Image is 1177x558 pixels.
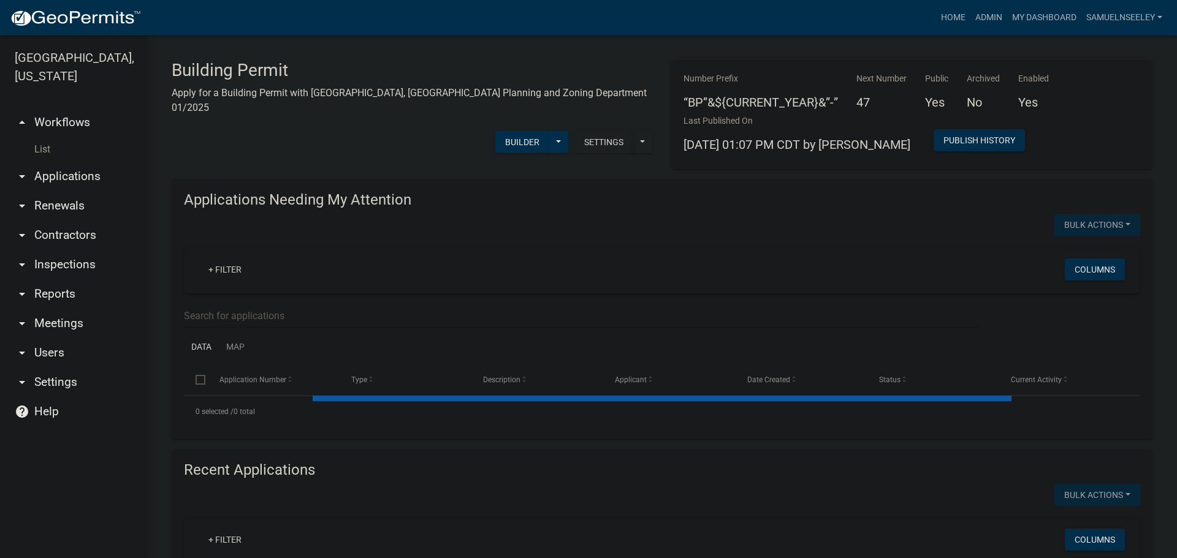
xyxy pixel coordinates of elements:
h5: No [967,95,1000,110]
datatable-header-cell: Type [340,365,471,394]
datatable-header-cell: Status [867,365,999,394]
datatable-header-cell: Date Created [735,365,867,394]
p: Archived [967,72,1000,85]
span: Applicant [615,375,647,384]
h5: “BP”&${CURRENT_YEAR}&”-” [684,95,838,110]
datatable-header-cell: Application Number [207,365,339,394]
p: Number Prefix [684,72,838,85]
a: Data [184,328,219,366]
i: arrow_drop_down [15,316,29,331]
i: arrow_drop_up [15,115,29,130]
button: Bulk Actions [1054,484,1140,506]
button: Columns [1065,529,1125,551]
span: Status [879,375,901,384]
datatable-header-cell: Current Activity [999,365,1131,394]
button: Publish History [934,129,1025,151]
i: arrow_drop_down [15,257,29,272]
h5: Yes [925,95,948,110]
button: Bulk Actions [1054,214,1140,236]
p: Next Number [856,72,907,85]
p: Public [925,72,948,85]
wm-modal-confirm: Workflow Publish History [934,137,1025,146]
h3: Building Permit [172,60,653,81]
button: Builder [495,131,549,153]
i: arrow_drop_down [15,228,29,243]
p: Apply for a Building Permit with [GEOGRAPHIC_DATA], [GEOGRAPHIC_DATA] Planning and Zoning Departm... [172,86,653,115]
h5: 47 [856,95,907,110]
h4: Applications Needing My Attention [184,191,1140,209]
a: Map [219,328,252,366]
span: Current Activity [1011,375,1062,384]
button: Settings [574,131,633,153]
input: Search for applications [184,303,978,328]
p: Enabled [1018,72,1049,85]
datatable-header-cell: Applicant [603,365,735,394]
button: Columns [1065,258,1125,281]
i: arrow_drop_down [15,169,29,184]
a: My Dashboard [1007,6,1081,29]
span: 0 selected / [196,407,234,416]
h4: Recent Applications [184,461,1140,479]
i: arrow_drop_down [15,345,29,360]
h5: Yes [1018,95,1049,110]
a: Admin [970,6,1007,29]
i: arrow_drop_down [15,287,29,301]
a: SamuelNSeeley [1081,6,1167,29]
p: Last Published On [684,115,910,127]
i: arrow_drop_down [15,375,29,390]
a: + Filter [199,529,251,551]
i: arrow_drop_down [15,198,29,213]
a: + Filter [199,258,251,281]
span: Type [351,375,367,384]
span: Date Created [747,375,790,384]
span: Description [483,375,520,384]
i: help [15,404,29,419]
a: Home [936,6,970,29]
div: 0 total [184,396,1140,427]
datatable-header-cell: Select [184,365,207,394]
datatable-header-cell: Description [471,365,603,394]
span: Application Number [219,375,286,384]
span: [DATE] 01:07 PM CDT by [PERSON_NAME] [684,137,910,152]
